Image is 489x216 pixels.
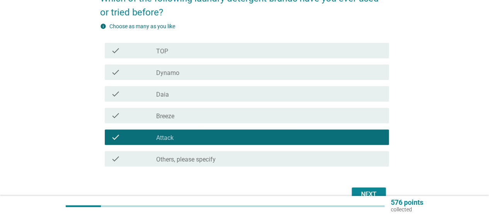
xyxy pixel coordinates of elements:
i: check [111,68,120,77]
label: Breeze [156,112,174,120]
label: TOP [156,48,168,55]
label: Choose as many as you like [109,23,175,29]
label: Others, please specify [156,156,216,163]
i: check [111,46,120,55]
div: Next [358,190,380,199]
p: collected [391,206,423,213]
i: check [111,89,120,99]
i: info [100,23,106,29]
i: check [111,111,120,120]
i: check [111,133,120,142]
button: Next [352,187,386,201]
i: check [111,154,120,163]
label: Attack [156,134,174,142]
p: 576 points [391,199,423,206]
label: Dynamo [156,69,179,77]
label: Daia [156,91,169,99]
